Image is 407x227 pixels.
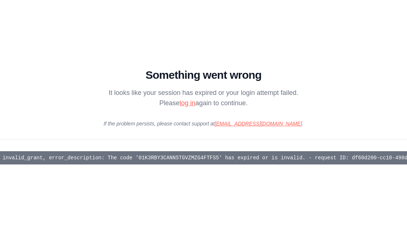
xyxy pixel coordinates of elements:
[215,121,302,127] a: [EMAIL_ADDRESS][DOMAIN_NAME]
[180,99,195,107] a: log in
